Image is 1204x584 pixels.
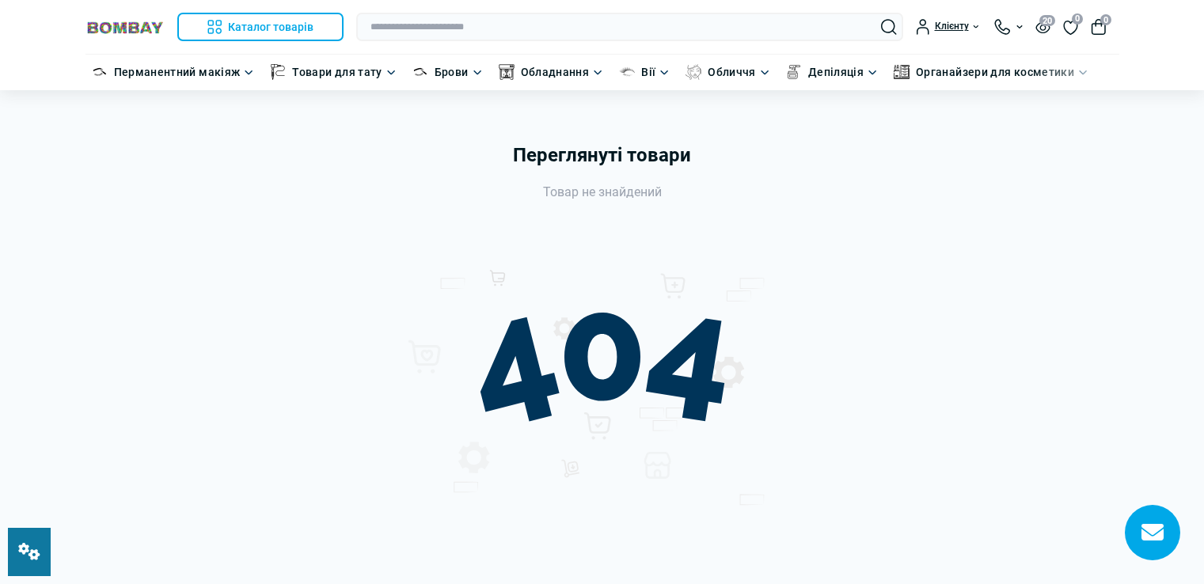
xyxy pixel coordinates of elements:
[1039,15,1055,26] span: 20
[1100,14,1111,25] span: 0
[916,63,1074,81] a: Органайзери для косметики
[123,141,1081,169] h1: Переглянуті товари
[686,64,701,80] img: Обличчя
[114,63,241,81] a: Перманентний макіяж
[881,19,897,35] button: Search
[435,63,469,81] a: Брови
[270,64,286,80] img: Товари для тату
[786,64,802,80] img: Депіляція
[404,241,800,518] img: 404.svg
[521,63,590,81] a: Обладнання
[708,63,756,81] a: Обличчя
[808,63,864,81] a: Депіляція
[1035,20,1050,33] button: 20
[894,64,910,80] img: Органайзери для косметики
[177,13,344,41] button: Каталог товарів
[641,63,655,81] a: Вії
[1091,19,1107,35] button: 0
[292,63,382,81] a: Товари для тату
[412,64,428,80] img: Брови
[1072,13,1083,25] span: 0
[85,20,165,35] img: BOMBAY
[123,182,1081,203] div: Товар не знайдений
[1063,18,1078,36] a: 0
[619,64,635,80] img: Вії
[499,64,515,80] img: Обладнання
[92,64,108,80] img: Перманентний макіяж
